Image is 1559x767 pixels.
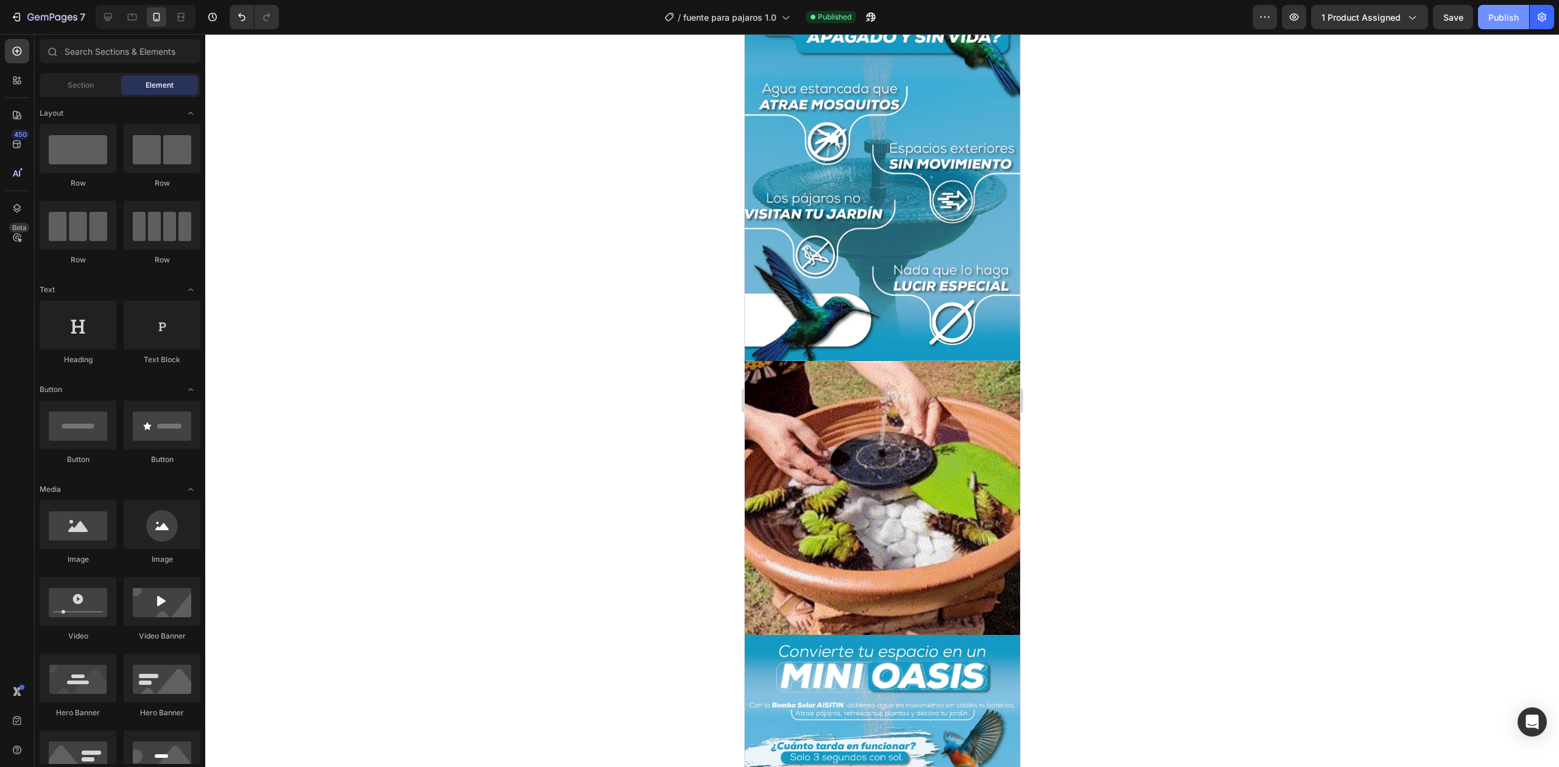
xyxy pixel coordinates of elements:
[1311,5,1428,29] button: 1 product assigned
[40,39,200,63] input: Search Sections & Elements
[1321,11,1401,24] span: 1 product assigned
[124,178,200,189] div: Row
[146,80,174,91] span: Element
[230,5,279,29] div: Undo/Redo
[1478,5,1529,29] button: Publish
[818,12,851,23] span: Published
[40,254,116,265] div: Row
[124,707,200,718] div: Hero Banner
[40,707,116,718] div: Hero Banner
[1518,707,1547,737] div: Open Intercom Messenger
[9,223,29,233] div: Beta
[678,11,681,24] span: /
[40,354,116,365] div: Heading
[80,10,85,24] p: 7
[5,5,91,29] button: 7
[124,631,200,642] div: Video Banner
[12,130,29,139] div: 450
[40,484,61,495] span: Media
[1488,11,1519,24] div: Publish
[745,34,1020,767] iframe: Design area
[40,284,55,295] span: Text
[40,178,116,189] div: Row
[40,631,116,642] div: Video
[683,11,776,24] span: fuente para pajaros 1.0
[124,454,200,465] div: Button
[181,103,200,123] span: Toggle open
[124,354,200,365] div: Text Block
[40,384,62,395] span: Button
[124,254,200,265] div: Row
[68,80,94,91] span: Section
[40,554,116,565] div: Image
[181,480,200,499] span: Toggle open
[40,454,116,465] div: Button
[1433,5,1473,29] button: Save
[181,380,200,399] span: Toggle open
[1443,12,1463,23] span: Save
[124,554,200,565] div: Image
[181,280,200,299] span: Toggle open
[40,108,63,119] span: Layout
